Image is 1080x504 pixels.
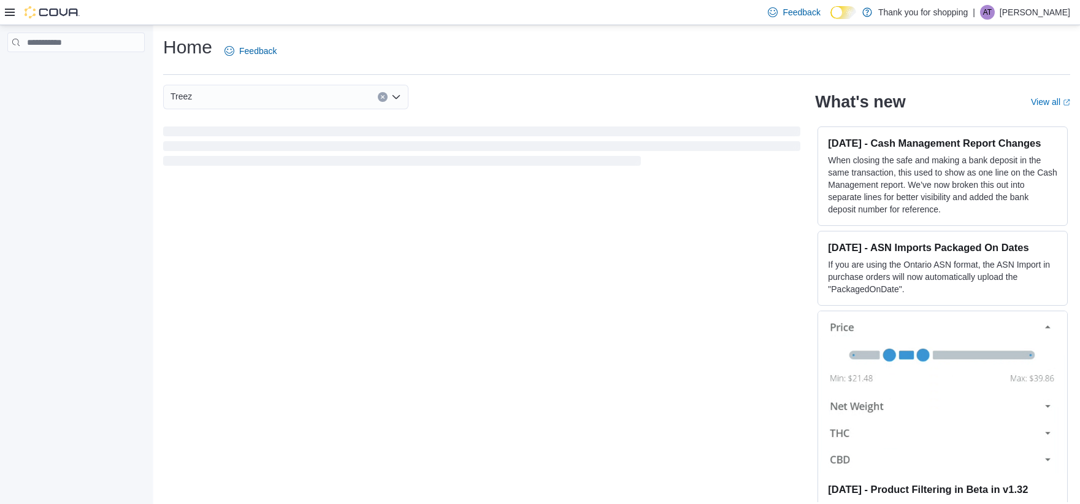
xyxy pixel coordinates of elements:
span: Treez [170,89,192,104]
svg: External link [1063,99,1070,106]
p: | [973,5,975,20]
span: Loading [163,129,800,168]
a: Feedback [220,39,281,63]
img: Cova [25,6,80,18]
h3: [DATE] - ASN Imports Packaged On Dates [828,241,1057,254]
span: Feedback [783,6,820,18]
h2: What's new [815,92,905,112]
input: Dark Mode [830,6,856,19]
span: Feedback [239,45,277,57]
p: If you are using the Ontario ASN format, the ASN Import in purchase orders will now automatically... [828,258,1057,295]
h3: [DATE] - Product Filtering in Beta in v1.32 [828,483,1057,495]
div: Alfred Torres [980,5,995,20]
h3: [DATE] - Cash Management Report Changes [828,137,1057,149]
button: Open list of options [391,92,401,102]
span: AT [983,5,992,20]
nav: Complex example [7,55,145,84]
p: [PERSON_NAME] [1000,5,1070,20]
p: When closing the safe and making a bank deposit in the same transaction, this used to show as one... [828,154,1057,215]
h1: Home [163,35,212,60]
button: Clear input [378,92,388,102]
p: Thank you for shopping [878,5,968,20]
a: View allExternal link [1031,97,1070,107]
